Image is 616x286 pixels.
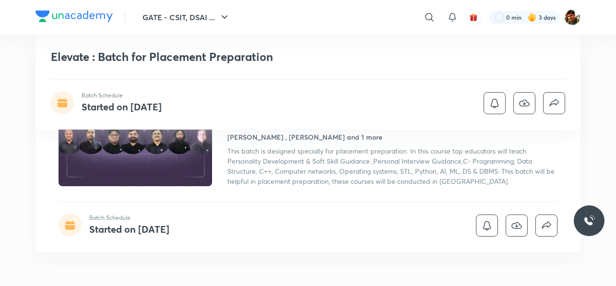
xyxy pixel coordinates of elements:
[227,146,555,186] span: This batch is designed specially for placement preparation. In this course top educators will tea...
[89,223,169,236] h4: Started on [DATE]
[527,12,537,22] img: streak
[82,91,162,100] p: Batch Schedule
[51,50,426,64] h1: Elevate : Batch for Placement Preparation
[466,10,481,25] button: avatar
[36,11,113,24] a: Company Logo
[36,11,113,22] img: Company Logo
[137,8,236,27] button: GATE - CSIT, DSAI ...
[57,99,213,187] img: Thumbnail
[469,13,478,22] img: avatar
[583,215,595,226] img: ttu
[89,214,169,222] p: Batch Schedule
[82,100,162,113] h4: Started on [DATE]
[227,132,382,142] h4: [PERSON_NAME] , [PERSON_NAME] and 1 more
[564,9,580,25] img: SUVRO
